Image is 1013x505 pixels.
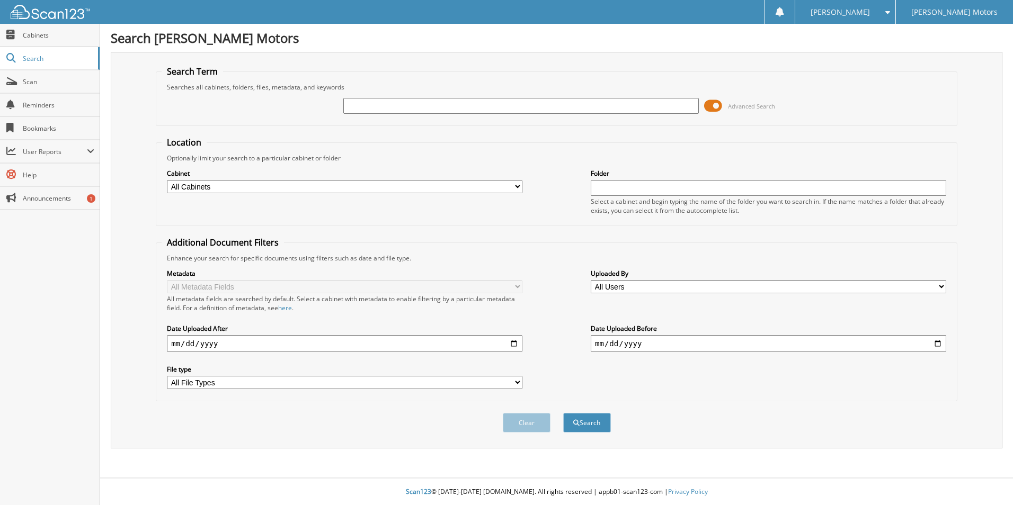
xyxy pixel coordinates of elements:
[167,365,522,374] label: File type
[23,194,94,203] span: Announcements
[911,9,998,15] span: [PERSON_NAME] Motors
[591,197,946,215] div: Select a cabinet and begin typing the name of the folder you want to search in. If the name match...
[591,169,946,178] label: Folder
[162,237,284,248] legend: Additional Document Filters
[162,137,207,148] legend: Location
[162,254,952,263] div: Enhance your search for specific documents using filters such as date and file type.
[23,77,94,86] span: Scan
[728,102,775,110] span: Advanced Search
[811,9,870,15] span: [PERSON_NAME]
[563,413,611,432] button: Search
[87,194,95,203] div: 1
[406,487,431,496] span: Scan123
[668,487,708,496] a: Privacy Policy
[23,170,94,179] span: Help
[111,29,1002,47] h1: Search [PERSON_NAME] Motors
[591,324,946,333] label: Date Uploaded Before
[167,294,522,312] div: All metadata fields are searched by default. Select a cabinet with metadata to enable filtering b...
[167,169,522,178] label: Cabinet
[278,303,292,312] a: here
[23,147,87,156] span: User Reports
[167,335,522,352] input: start
[23,54,93,63] span: Search
[23,31,94,40] span: Cabinets
[23,124,94,133] span: Bookmarks
[591,269,946,278] label: Uploaded By
[503,413,550,432] button: Clear
[167,324,522,333] label: Date Uploaded After
[162,154,952,163] div: Optionally limit your search to a particular cabinet or folder
[23,101,94,110] span: Reminders
[167,269,522,278] label: Metadata
[162,83,952,92] div: Searches all cabinets, folders, files, metadata, and keywords
[591,335,946,352] input: end
[11,5,90,19] img: scan123-logo-white.svg
[100,479,1013,505] div: © [DATE]-[DATE] [DOMAIN_NAME]. All rights reserved | appb01-scan123-com |
[162,66,223,77] legend: Search Term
